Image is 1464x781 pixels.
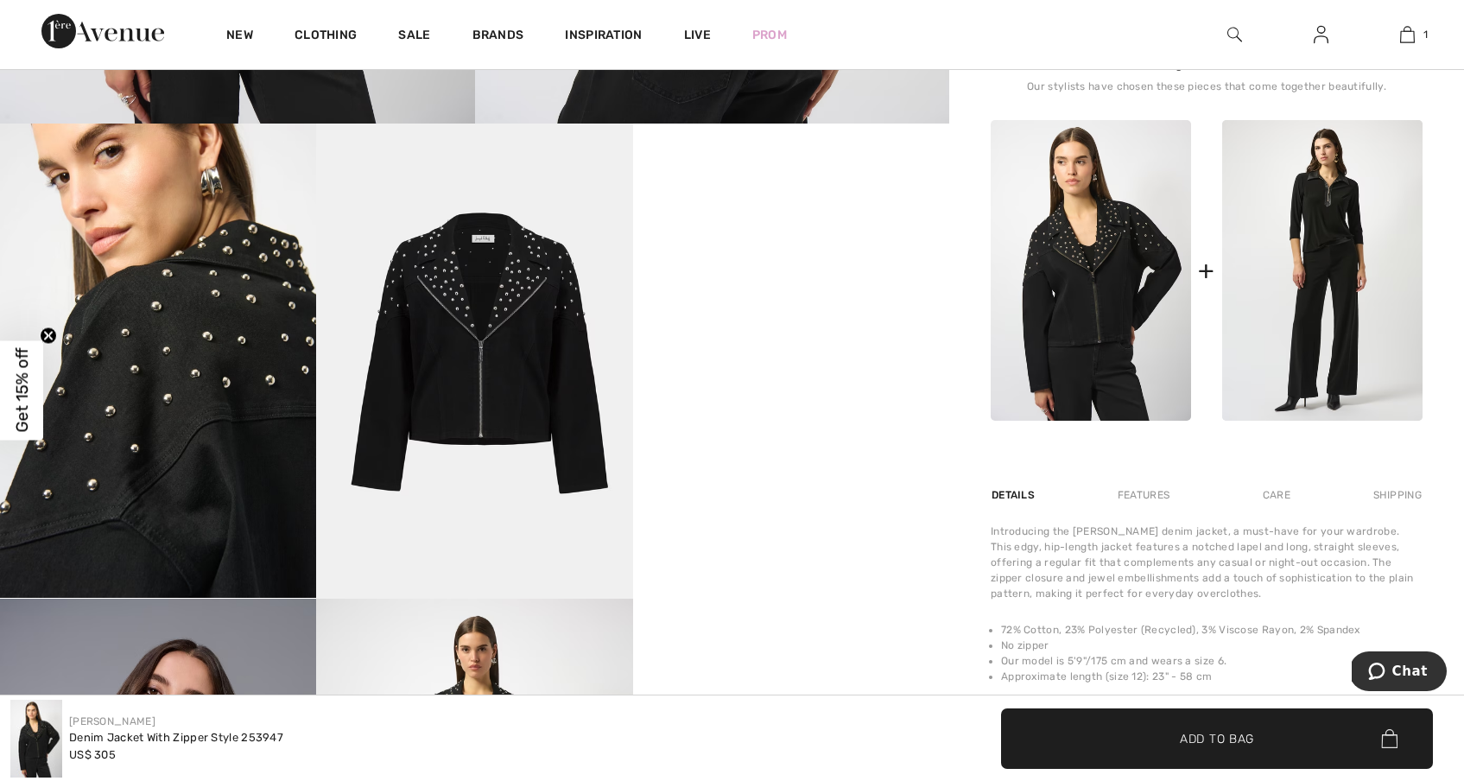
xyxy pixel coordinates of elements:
a: Live [684,26,711,44]
a: 1 [1365,24,1449,45]
span: Get 15% off [12,348,32,433]
li: 72% Cotton, 23% Polyester (Recycled), 3% Viscose Rayon, 2% Spandex [1001,622,1423,638]
span: Inspiration [565,28,642,46]
button: Close teaser [40,327,57,345]
a: Clothing [295,28,357,46]
li: Approximate length (size 12): 23" - 58 cm [1001,669,1423,684]
img: Denim Jacket with Zipper Style 253947. 4 [316,124,632,598]
span: US$ 305 [69,748,116,761]
img: Denim Jacket with Zipper Style 253947 [991,120,1191,421]
img: search the website [1227,24,1242,45]
a: Prom [752,26,787,44]
div: Care [1248,479,1305,511]
a: [PERSON_NAME] [69,715,155,727]
span: 1 [1423,27,1428,42]
div: Our stylists have chosen these pieces that come together beautifully. [991,80,1423,106]
img: 1ère Avenue [41,14,164,48]
div: Features [1103,479,1184,511]
div: + [1198,251,1214,290]
span: Add to Bag [1180,729,1254,747]
a: New [226,28,253,46]
li: No zipper [1001,638,1423,653]
img: High-Waisted Formal Trousers Style 253114 [1222,120,1423,421]
div: Denim Jacket With Zipper Style 253947 [69,729,283,746]
div: Introducing the [PERSON_NAME] denim jacket, a must-have for your wardrobe. This edgy, hip-length ... [991,524,1423,601]
video: Your browser does not support the video tag. [633,124,949,282]
img: Bag.svg [1381,729,1397,748]
div: Details [991,479,1039,511]
li: Our model is 5'9"/175 cm and wears a size 6. [1001,653,1423,669]
div: Shipping [1369,479,1423,511]
iframe: Opens a widget where you can chat to one of our agents [1352,651,1447,695]
img: Denim Jacket with Zipper Style 253947 [10,700,62,778]
img: My Bag [1400,24,1415,45]
a: Sale [398,28,430,46]
a: Sign In [1300,24,1342,46]
button: Add to Bag [1001,708,1433,769]
a: Brands [472,28,524,46]
img: My Info [1314,24,1328,45]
